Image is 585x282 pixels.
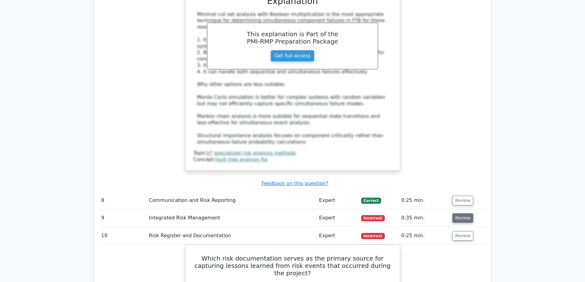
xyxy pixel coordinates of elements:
td: Expert [317,209,359,227]
div: Minimal cut set analysis with Boolean multiplication is the most appropriate technique for determ... [197,11,388,145]
div: Concept: [193,156,392,163]
td: 10 [99,227,146,245]
div: Topic: [193,150,392,156]
span: Correct [361,198,381,204]
a: fault tree analysis fta [215,156,267,162]
a: Get full access [271,50,314,62]
h5: Which risk documentation serves as the primary source for capturing lessons learned from risk eve... [193,255,392,277]
button: Review [452,213,473,223]
td: 8 [99,192,146,209]
td: 0:25 min. [399,227,450,245]
td: Integrated Risk Management [146,209,317,227]
span: Incorrect [361,233,385,239]
td: Communication and Risk Reporting [146,192,317,209]
span: Incorrect [361,215,385,221]
td: 0:35 min. [399,209,450,227]
button: Review [452,231,473,241]
a: specialized risk analysis methods [214,150,296,156]
td: Expert [317,192,359,209]
td: Expert [317,227,359,245]
a: Feedback on this question? [261,180,328,186]
td: 9 [99,209,146,227]
td: 0:25 min. [399,192,450,209]
button: Review [452,196,473,205]
td: Risk Register and Documentation [146,227,317,245]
